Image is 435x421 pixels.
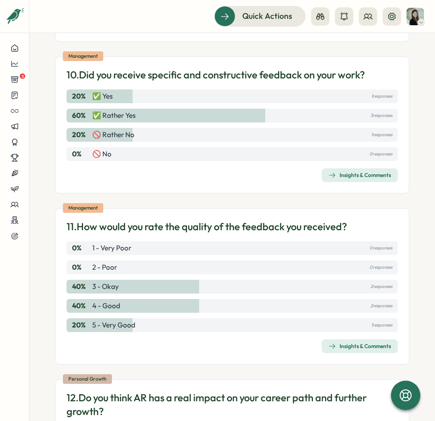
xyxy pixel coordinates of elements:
[72,282,90,292] p: 40 %
[72,91,90,101] p: 20 %
[369,262,392,272] p: 0 responses
[63,51,103,61] div: Management
[72,149,90,159] p: 0 %
[92,130,134,140] p: 🚫 rather no
[72,130,90,140] p: 20 %
[370,111,392,121] p: 3 responses
[370,301,392,311] p: 2 responses
[92,111,136,121] p: ✅ rather yes
[371,91,392,101] p: 1 responses
[20,73,25,79] span: 3
[92,149,112,159] p: 🚫 no
[67,68,365,82] p: 10. Did you receive specific and constructive feedback on your work?
[63,203,103,213] div: Management
[322,339,398,353] button: Insights & Comments
[67,391,398,419] p: 12. Do you think AR has a real impact on your career path and further growth?
[329,172,391,179] div: Insights & Comments
[371,320,392,330] p: 1 responses
[407,8,424,25] img: Adela Stepanovska
[72,262,90,272] p: 0 %
[92,262,117,272] p: 2 - Poor
[370,282,392,292] p: 2 responses
[63,374,112,384] div: Personal Growth
[369,149,392,159] p: 0 responses
[371,130,392,140] p: 1 responses
[92,282,119,292] p: 3 - Okay
[369,243,392,253] p: 0 responses
[92,301,120,311] p: 4 - Good
[67,220,347,234] p: 11. How would you rate the quality of the feedback you received?
[92,243,131,253] p: 1 - Very Poor
[214,6,306,26] button: Quick Actions
[322,168,398,182] button: Insights & Comments
[242,10,292,22] span: Quick Actions
[72,111,90,121] p: 60 %
[92,320,135,330] p: 5 - Very Good
[92,91,113,101] p: ✅ yes
[72,320,90,330] p: 20 %
[72,243,90,253] p: 0 %
[329,343,391,350] div: Insights & Comments
[72,301,90,311] p: 40 %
